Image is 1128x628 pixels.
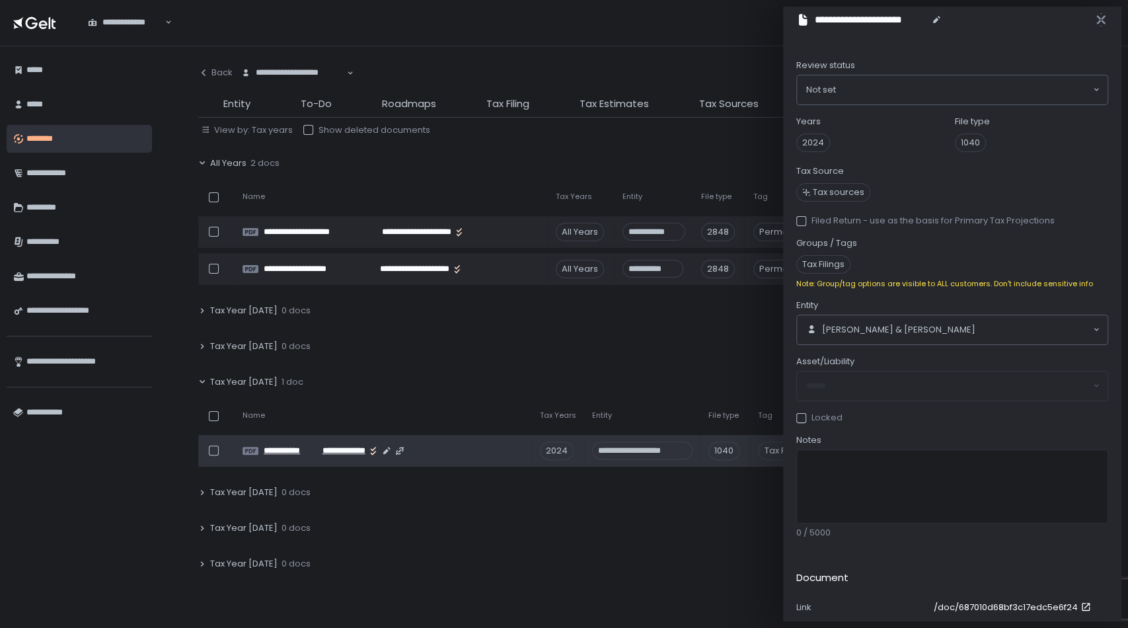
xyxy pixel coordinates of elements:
[210,487,278,498] span: Tax Year [DATE]
[708,442,739,460] div: 1040
[753,223,813,241] span: Permanent
[796,356,854,368] span: Asset/Liability
[210,522,278,534] span: Tax Year [DATE]
[592,411,612,420] span: Entity
[758,411,772,420] span: Tag
[796,255,850,274] span: Tax Filings
[282,558,311,570] span: 0 docs
[282,305,311,317] span: 0 docs
[486,97,529,112] span: Tax Filing
[813,186,864,198] span: Tax sources
[796,434,821,446] span: Notes
[796,299,818,311] span: Entity
[797,75,1108,104] div: Search for option
[210,376,278,388] span: Tax Year [DATE]
[753,192,768,202] span: Tag
[796,237,857,249] label: Groups / Tags
[210,558,278,570] span: Tax Year [DATE]
[556,192,592,202] span: Tax Years
[806,83,836,97] span: Not set
[210,157,246,169] span: All Years
[282,376,303,388] span: 1 doc
[243,411,265,420] span: Name
[233,59,354,87] div: Search for option
[975,323,1092,336] input: Search for option
[699,97,759,112] span: Tax Sources
[282,487,311,498] span: 0 docs
[210,305,278,317] span: Tax Year [DATE]
[836,83,1092,97] input: Search for option
[796,116,821,128] label: Years
[540,411,576,420] span: Tax Years
[753,260,813,278] span: Permanent
[301,97,332,112] span: To-Do
[241,79,346,92] input: Search for option
[934,602,1094,613] a: /doc/687010d68bf3c17edc5e6f24
[701,260,735,278] div: 2848
[556,260,604,278] div: All Years
[796,570,848,586] h2: Document
[243,192,265,202] span: Name
[282,340,311,352] span: 0 docs
[382,97,436,112] span: Roadmaps
[79,9,172,36] div: Search for option
[250,157,280,169] span: 2 docs
[955,116,990,128] label: File type
[88,28,164,42] input: Search for option
[622,192,642,202] span: Entity
[796,59,855,71] span: Review status
[796,165,844,177] label: Tax Source
[796,134,830,152] span: 2024
[282,522,311,534] span: 0 docs
[758,442,812,460] span: Tax Filings
[796,527,1108,539] div: 0 / 5000
[198,59,233,86] button: Back
[701,192,732,202] span: File type
[822,324,975,336] span: [PERSON_NAME] & [PERSON_NAME]
[797,315,1108,344] div: Search for option
[201,124,293,136] button: View by: Tax years
[796,602,928,613] div: Link
[708,411,739,420] span: File type
[556,223,604,241] div: All Years
[796,279,1108,289] div: Note: Group/tag options are visible to ALL customers. Don't include sensitive info
[701,223,735,241] div: 2848
[580,97,649,112] span: Tax Estimates
[223,97,250,112] span: Entity
[540,442,574,460] div: 2024
[198,67,233,79] div: Back
[955,134,986,152] span: 1040
[210,340,278,352] span: Tax Year [DATE]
